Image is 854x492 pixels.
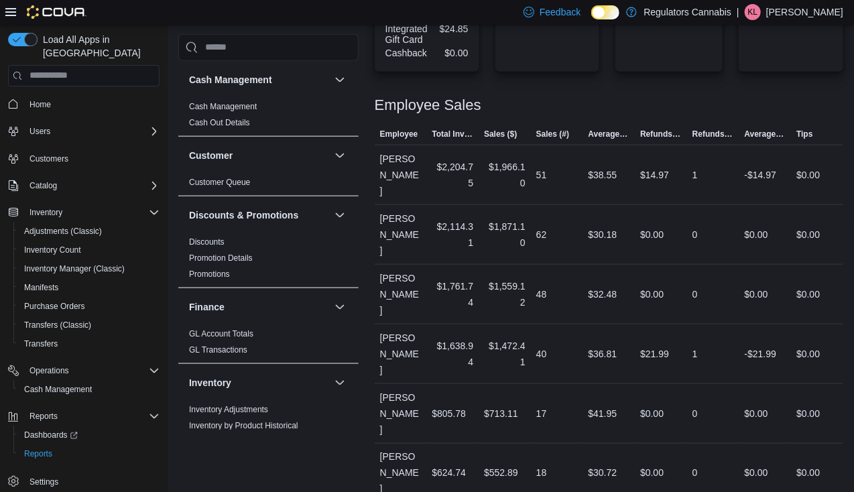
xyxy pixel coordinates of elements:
a: Cash Out Details [189,117,250,127]
span: Adjustments (Classic) [24,226,102,237]
button: Operations [3,361,165,380]
span: Cash Management [19,381,160,397]
div: $41.95 [589,406,617,422]
a: Inventory Adjustments [189,404,268,414]
button: Inventory [189,375,329,389]
button: Cash Management [189,72,329,86]
button: Transfers (Classic) [13,316,165,334]
button: Customer [332,147,348,163]
div: $0.00 [640,227,664,243]
div: 1 [692,167,698,183]
a: GL Transactions [189,345,247,354]
span: Transfers [24,339,58,349]
span: Refunds ($) [640,129,682,139]
span: Inventory Count [19,242,160,258]
span: Inventory [24,204,160,221]
a: Promotion Details [189,253,253,262]
span: Transfers [19,336,160,352]
div: $624.74 [432,465,466,481]
span: KL [748,4,758,20]
div: [PERSON_NAME] [375,205,427,264]
a: Cash Management [189,101,257,111]
div: 0 [692,465,698,481]
span: Transfers (Classic) [24,320,91,330]
span: Dashboards [19,427,160,443]
div: $36.81 [589,346,617,362]
a: Reports [19,446,58,462]
span: Average Refund [745,129,786,139]
div: -$21.99 [745,346,776,362]
button: Customer [189,148,329,162]
span: Average Sale [589,129,630,139]
div: $1,638.94 [432,338,473,370]
div: $0.00 [796,167,820,183]
div: $1,559.12 [484,278,526,310]
p: [PERSON_NAME] [766,4,843,20]
div: $0.00 [432,48,469,58]
span: Load All Apps in [GEOGRAPHIC_DATA] [38,33,160,60]
div: $0.00 [745,406,768,422]
button: Users [3,122,165,141]
span: Settings [29,477,58,487]
span: Inventory [29,207,62,218]
div: Finance [178,325,359,363]
a: GL Account Totals [189,328,253,338]
span: GL Transactions [189,344,247,355]
a: Adjustments (Classic) [19,223,107,239]
span: Refunds (#) [692,129,734,139]
button: Inventory Count [13,241,165,259]
div: $0.00 [796,406,820,422]
a: Cash Management [19,381,97,397]
div: -$14.97 [745,167,776,183]
a: Purchase Orders [19,298,90,314]
button: Users [24,123,56,139]
p: | [737,4,739,20]
span: Sales ($) [484,129,517,139]
button: Manifests [13,278,165,297]
span: Feedback [540,5,581,19]
a: Home [24,97,56,113]
span: Sales (#) [536,129,569,139]
div: Cash Management [178,98,359,135]
div: 51 [536,167,547,183]
a: Transfers (Classic) [19,317,97,333]
span: Reports [24,408,160,424]
div: 1 [692,346,698,362]
a: Inventory Count [19,242,86,258]
div: $2,204.75 [432,159,473,191]
button: Catalog [24,178,62,194]
span: Home [24,96,160,113]
a: Settings [24,474,64,490]
a: Customers [24,151,74,167]
button: Inventory [24,204,68,221]
div: 40 [536,346,547,362]
button: Inventory [332,374,348,390]
button: Inventory [3,203,165,222]
div: $2,114.31 [432,219,473,251]
button: Finance [189,300,329,313]
div: $1,871.10 [484,219,526,251]
span: Catalog [24,178,160,194]
div: [PERSON_NAME] [375,265,427,324]
div: Korey Lemire [745,4,761,20]
div: $1,966.10 [484,159,526,191]
span: Home [29,99,51,110]
span: Dashboards [24,430,78,440]
div: $0.00 [745,286,768,302]
span: Adjustments (Classic) [19,223,160,239]
a: Promotions [189,269,230,278]
span: Purchase Orders [24,301,85,312]
span: Settings [24,473,160,489]
span: Cash Management [24,384,92,395]
span: Tips [796,129,812,139]
p: Regulators Cannabis [644,4,731,20]
img: Cova [27,5,86,19]
div: $0.00 [745,227,768,243]
span: Inventory Manager (Classic) [24,263,125,274]
span: Reports [24,448,52,459]
button: Purchase Orders [13,297,165,316]
div: $1,761.74 [432,278,473,310]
